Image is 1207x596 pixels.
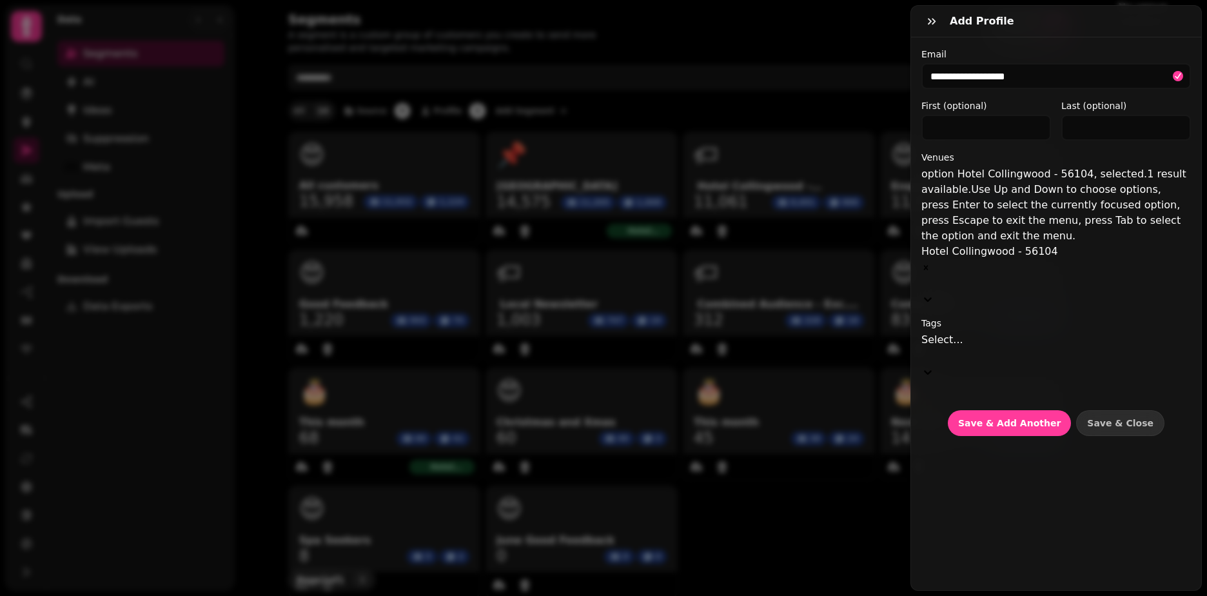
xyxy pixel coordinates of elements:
span: option Hotel Collingwood - 56104, selected. [921,168,1147,180]
button: Save & Close [1076,410,1164,436]
span: Save & Add Another [958,419,1061,428]
label: Tags [921,317,1191,330]
div: Remove Hotel Collingwood - 56104 [921,259,1191,275]
span: Save & Close [1087,419,1153,428]
h3: Add profile [950,14,1019,29]
label: Email [921,48,1191,61]
div: Hotel Collingwood - 56104 [921,244,1191,259]
label: First (optional) [921,99,1051,112]
span: Use Up and Down to choose options, press Enter to select the currently focused option, press Esca... [921,183,1181,242]
label: Last (optional) [1061,99,1191,112]
label: Venues [921,151,1191,164]
button: Save & Add Another [948,410,1071,436]
div: Select... [921,332,1191,348]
